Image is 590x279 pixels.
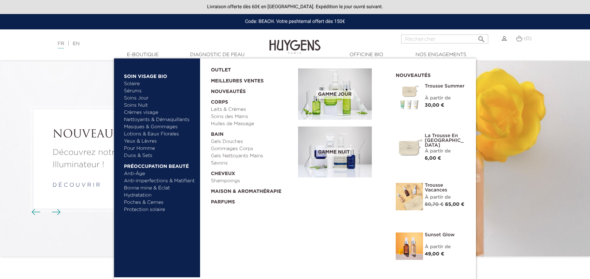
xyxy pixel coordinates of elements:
[269,29,321,55] img: Huygens
[298,68,372,120] img: routine_jour_banner.jpg
[425,202,444,207] span: 80,70 €
[53,183,100,188] a: d é c o u v r i r
[211,138,294,145] a: Gels Douches
[425,243,466,251] div: À partir de
[425,183,466,192] a: Trousse Vacances
[211,63,287,74] a: OUTLET
[396,84,423,111] img: Trousse Summer
[298,127,385,178] a: Gamme nuit
[211,128,294,138] a: Bain
[211,152,294,160] a: Gels Nettoyants Mains
[396,232,423,260] img: Sunset glow- un teint éclatant
[124,116,195,123] a: Nettoyants & Démaquillants
[298,127,372,178] img: routine_nuit_banner.jpg
[124,69,195,80] a: Soin Visage Bio
[211,160,294,167] a: Savons
[211,195,294,206] a: Parfums
[396,183,423,210] img: La Trousse vacances
[53,128,197,141] a: NOUVEAU !
[425,84,466,89] a: Trousse Summer
[124,170,195,177] a: Anti-Âge
[34,207,56,217] div: Boutons du carrousel
[124,159,195,170] a: Préoccupation beauté
[211,177,294,185] a: Shampoings
[124,95,195,102] a: Soins Jour
[54,40,241,48] div: |
[211,106,294,113] a: Laits & Crèmes
[425,252,444,256] span: 49,00 €
[407,51,475,58] a: Nos engagements
[298,68,385,120] a: Gamme jour
[124,152,195,159] a: Duos & Sets
[316,148,351,157] span: Gamme nuit
[73,41,80,46] a: EN
[124,80,195,88] a: Solaire
[316,90,353,99] span: Gamme jour
[211,145,294,152] a: Gommages Corps
[58,41,64,49] a: FR
[124,109,195,116] a: Crèmes visage
[211,167,294,177] a: Cheveux
[183,51,251,58] a: Diagnostic de peau
[425,103,444,108] span: 30,00 €
[211,95,294,106] a: Corps
[475,32,488,42] button: 
[124,185,195,192] a: Bonne mine & Éclat
[425,232,466,237] a: Sunset Glow
[124,102,189,109] a: Soins Nuit
[124,206,195,213] a: Protection solaire
[124,131,195,138] a: Lotions & Eaux Florales
[109,51,177,58] a: E-Boutique
[124,192,195,199] a: Hydratation
[524,36,532,41] span: (0)
[396,133,423,161] img: La Trousse en Coton
[124,177,195,185] a: Anti-imperfections & Matifiant
[425,133,466,148] a: La Trousse en [GEOGRAPHIC_DATA]
[396,70,466,79] h2: Nouveautés
[425,95,466,102] div: À partir de
[211,185,294,195] a: Maison & Aromathérapie
[211,85,294,95] a: Nouveautés
[124,123,195,131] a: Masques & Gommages
[425,156,441,161] span: 6,00 €
[425,194,466,201] div: À partir de
[445,202,465,207] span: 65,00 €
[332,51,401,58] a: Officine Bio
[425,148,466,155] div: À partir de
[401,35,488,43] input: Rechercher
[124,199,195,206] a: Poches & Cernes
[211,74,287,85] a: Meilleures Ventes
[211,113,294,120] a: Soins des Mains
[124,145,195,152] a: Pour Homme
[211,120,294,128] a: Huiles de Massage
[124,138,195,145] a: Yeux & Lèvres
[53,146,197,171] a: Découvrez notre Élixir Perfecteur Illuminateur !
[477,33,486,41] i: 
[124,88,195,95] a: Sérums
